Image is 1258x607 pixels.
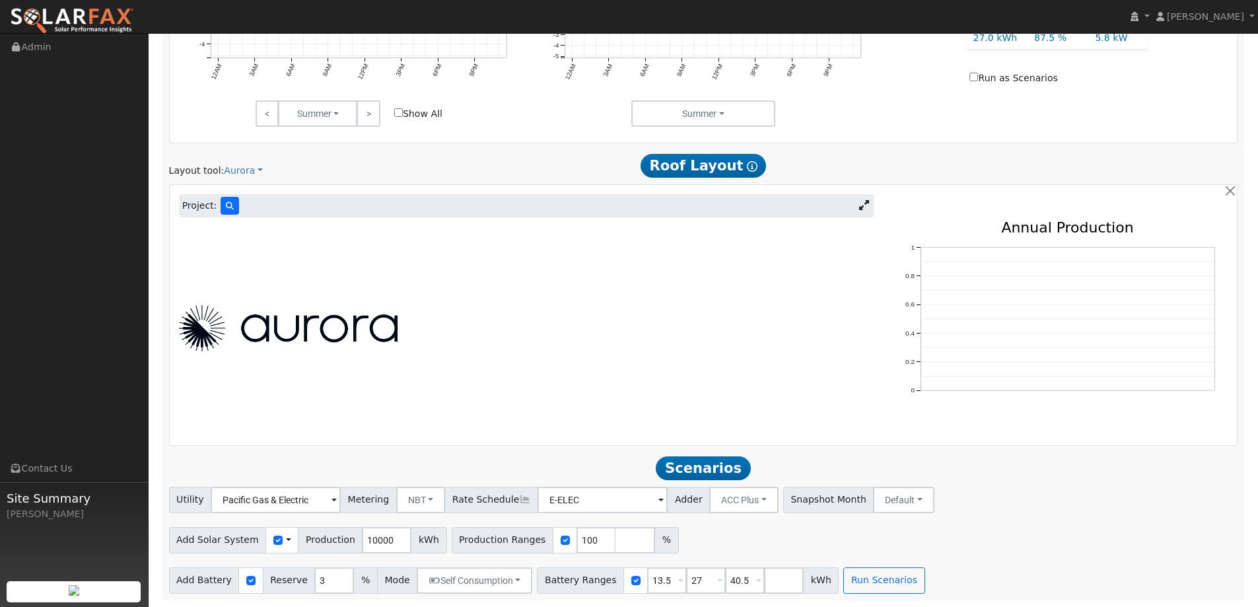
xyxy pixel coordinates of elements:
[538,487,668,513] input: Select a Rate Schedule
[709,487,779,513] button: ACC Plus
[656,456,750,480] span: Scenarios
[340,487,397,513] span: Metering
[873,487,934,513] button: Default
[394,62,406,77] text: 3PM
[1167,11,1244,22] span: [PERSON_NAME]
[69,585,79,596] img: retrieve
[179,305,398,351] img: Aurora Logo
[803,567,839,594] span: kWh
[905,301,915,308] text: 0.6
[356,62,370,80] text: 12PM
[667,487,710,513] span: Adder
[169,567,240,594] span: Add Battery
[553,30,559,38] text: -3
[654,527,678,553] span: %
[211,487,341,513] input: Select a Utility
[783,487,874,513] span: Snapshot Month
[537,567,624,594] span: Battery Ranges
[10,7,134,35] img: SolarFax
[298,527,363,553] span: Production
[396,487,446,513] button: NBT
[444,487,538,513] span: Rate Schedule
[1088,31,1149,45] div: 5.8 kW
[377,567,417,594] span: Mode
[169,487,212,513] span: Utility
[1001,219,1133,236] text: Annual Production
[602,62,613,77] text: 3AM
[747,161,757,172] i: Show Help
[905,359,915,366] text: 0.2
[278,100,357,127] button: Summer
[966,31,1027,45] div: 27.0 kWh
[675,62,687,77] text: 9AM
[905,330,915,337] text: 0.4
[822,62,834,77] text: 9PM
[711,62,724,80] text: 12PM
[855,196,874,216] a: Expand Aurora window
[911,387,915,394] text: 0
[248,62,260,77] text: 3AM
[905,273,915,280] text: 0.8
[564,62,578,80] text: 12AM
[553,52,559,59] text: -5
[452,527,553,553] span: Production Ranges
[199,40,205,48] text: -4
[631,100,776,127] button: Summer
[169,527,267,553] span: Add Solar System
[553,42,559,49] text: -4
[641,154,767,178] span: Roof Layout
[224,164,263,178] a: Aurora
[394,107,442,121] label: Show All
[263,567,316,594] span: Reserve
[209,62,223,80] text: 12AM
[468,62,479,77] text: 9PM
[357,100,380,127] a: >
[969,73,978,81] input: Run as Scenarios
[7,489,141,507] span: Site Summary
[284,62,296,77] text: 6AM
[394,108,403,117] input: Show All
[417,567,532,594] button: Self Consumption
[321,62,333,77] text: 9AM
[431,62,443,77] text: 6PM
[353,567,377,594] span: %
[911,244,915,251] text: 1
[969,71,1057,85] label: Run as Scenarios
[639,62,650,77] text: 6AM
[411,527,446,553] span: kWh
[7,507,141,521] div: [PERSON_NAME]
[182,199,217,213] span: Project:
[749,62,761,77] text: 3PM
[256,100,279,127] a: <
[1027,31,1088,45] div: 87.5 %
[785,62,797,77] text: 6PM
[843,567,925,594] button: Run Scenarios
[169,165,225,176] span: Layout tool:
